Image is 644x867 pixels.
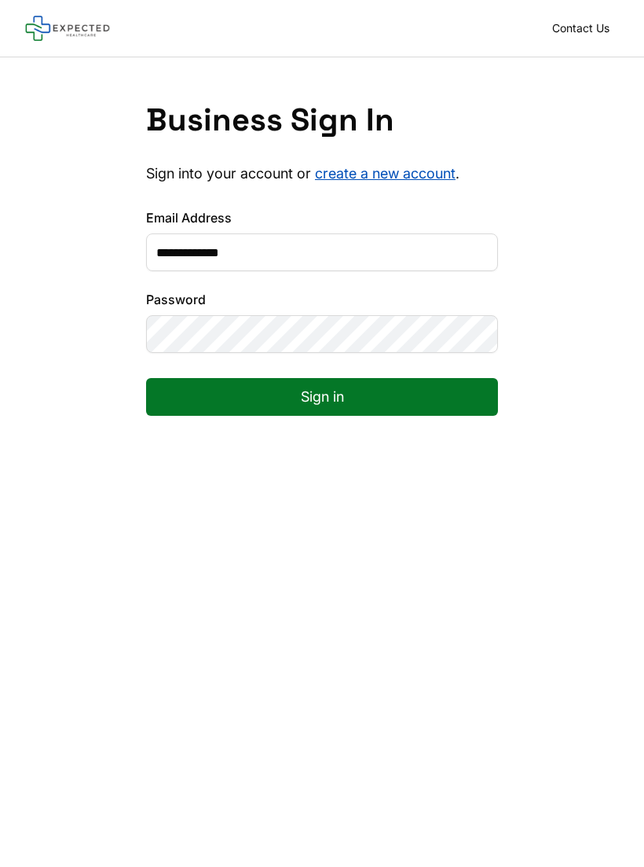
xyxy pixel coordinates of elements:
[146,290,498,309] label: Password
[146,208,498,227] label: Email Address
[315,165,456,182] a: create a new account
[146,164,498,183] p: Sign into your account or .
[146,378,498,416] button: Sign in
[146,101,498,139] h1: Business Sign In
[543,17,619,39] a: Contact Us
